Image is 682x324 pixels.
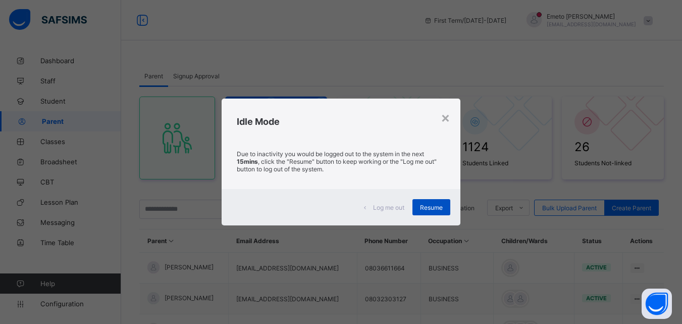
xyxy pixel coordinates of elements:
[237,158,258,165] strong: 15mins
[237,150,445,173] p: Due to inactivity you would be logged out to the system in the next , click the "Resume" button t...
[237,116,445,127] h2: Idle Mode
[642,289,672,319] button: Open asap
[420,204,443,211] span: Resume
[373,204,404,211] span: Log me out
[441,109,450,126] div: ×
